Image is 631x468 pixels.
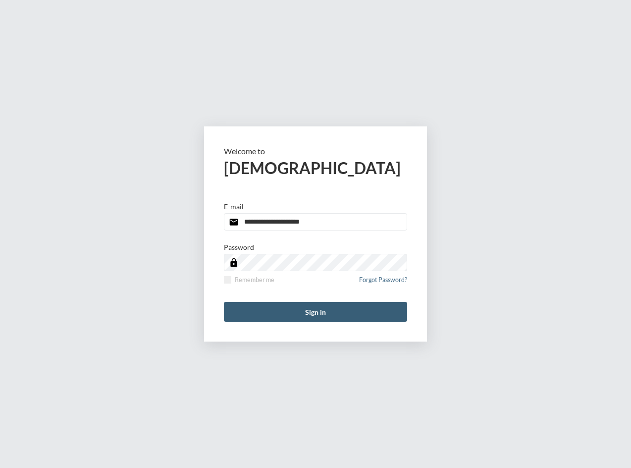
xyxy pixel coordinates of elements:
[224,158,407,177] h2: [DEMOGRAPHIC_DATA]
[224,146,407,156] p: Welcome to
[224,302,407,322] button: Sign in
[224,202,244,211] p: E-mail
[359,276,407,290] a: Forgot Password?
[224,276,274,284] label: Remember me
[224,243,254,251] p: Password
